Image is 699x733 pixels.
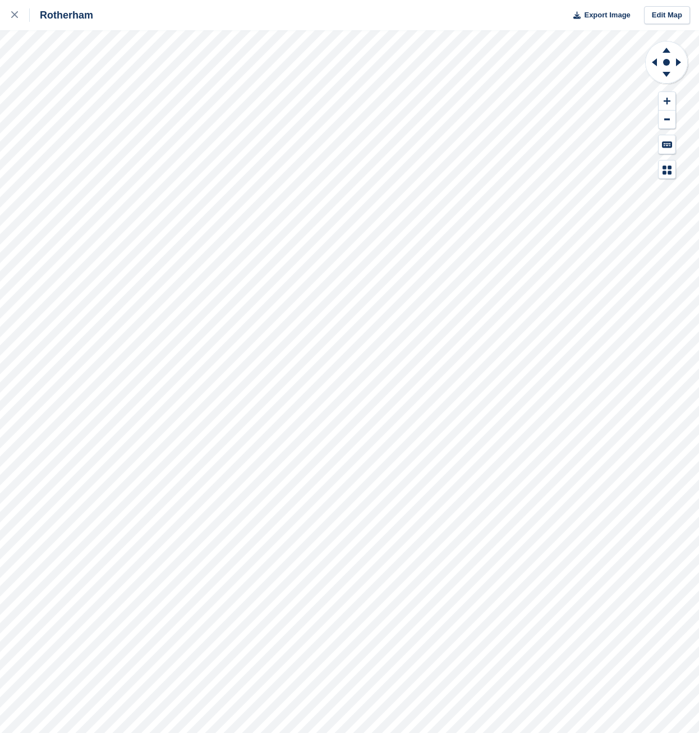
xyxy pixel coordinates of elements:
[659,111,675,129] button: Zoom Out
[644,6,690,25] a: Edit Map
[30,8,93,22] div: Rotherham
[584,10,630,21] span: Export Image
[567,6,631,25] button: Export Image
[659,92,675,111] button: Zoom In
[659,161,675,179] button: Map Legend
[659,135,675,154] button: Keyboard Shortcuts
